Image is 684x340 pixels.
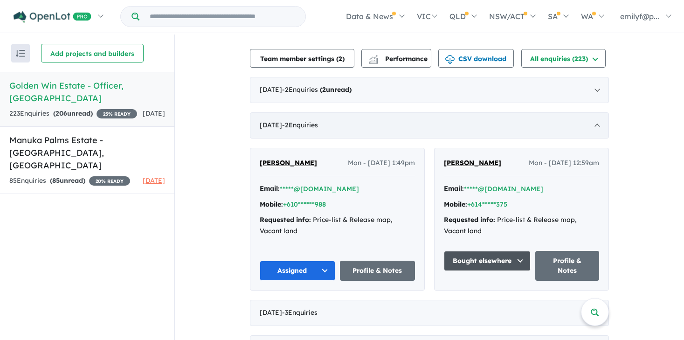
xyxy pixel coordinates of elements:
[444,215,599,237] div: Price-list & Release map, Vacant land
[529,158,599,169] span: Mon - [DATE] 12:59am
[250,77,609,103] div: [DATE]
[14,11,91,23] img: Openlot PRO Logo White
[620,12,659,21] span: emilyf@p...
[9,79,165,104] h5: Golden Win Estate - Officer , [GEOGRAPHIC_DATA]
[260,158,317,169] a: [PERSON_NAME]
[444,200,467,208] strong: Mobile:
[282,121,318,129] span: - 2 Enquir ies
[55,109,67,118] span: 206
[282,85,352,94] span: - 2 Enquir ies
[444,158,501,169] a: [PERSON_NAME]
[50,176,85,185] strong: ( unread)
[320,85,352,94] strong: ( unread)
[250,300,609,326] div: [DATE]
[348,158,415,169] span: Mon - [DATE] 1:49pm
[53,109,93,118] strong: ( unread)
[521,49,606,68] button: All enquiries (223)
[260,215,415,237] div: Price-list & Release map, Vacant land
[445,55,455,64] img: download icon
[97,109,137,118] span: 25 % READY
[41,44,144,62] button: Add projects and builders
[141,7,304,27] input: Try estate name, suburb, builder or developer
[260,159,317,167] span: [PERSON_NAME]
[260,200,283,208] strong: Mobile:
[260,184,280,193] strong: Email:
[260,215,311,224] strong: Requested info:
[369,55,378,60] img: line-chart.svg
[444,251,531,271] button: Bought elsewhere
[143,176,165,185] span: [DATE]
[340,261,415,281] a: Profile & Notes
[361,49,431,68] button: Performance
[89,176,130,186] span: 20 % READY
[438,49,514,68] button: CSV download
[282,308,318,317] span: - 3 Enquir ies
[339,55,342,63] span: 2
[444,159,501,167] span: [PERSON_NAME]
[444,184,464,193] strong: Email:
[260,261,335,281] button: Assigned
[52,176,60,185] span: 85
[369,58,378,64] img: bar-chart.svg
[444,215,495,224] strong: Requested info:
[9,175,130,187] div: 85 Enquir ies
[535,251,599,281] a: Profile & Notes
[322,85,326,94] span: 2
[16,50,25,57] img: sort.svg
[250,112,609,139] div: [DATE]
[9,134,165,172] h5: Manuka Palms Estate - [GEOGRAPHIC_DATA] , [GEOGRAPHIC_DATA]
[143,109,165,118] span: [DATE]
[9,108,137,119] div: 223 Enquir ies
[370,55,428,63] span: Performance
[250,49,354,68] button: Team member settings (2)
